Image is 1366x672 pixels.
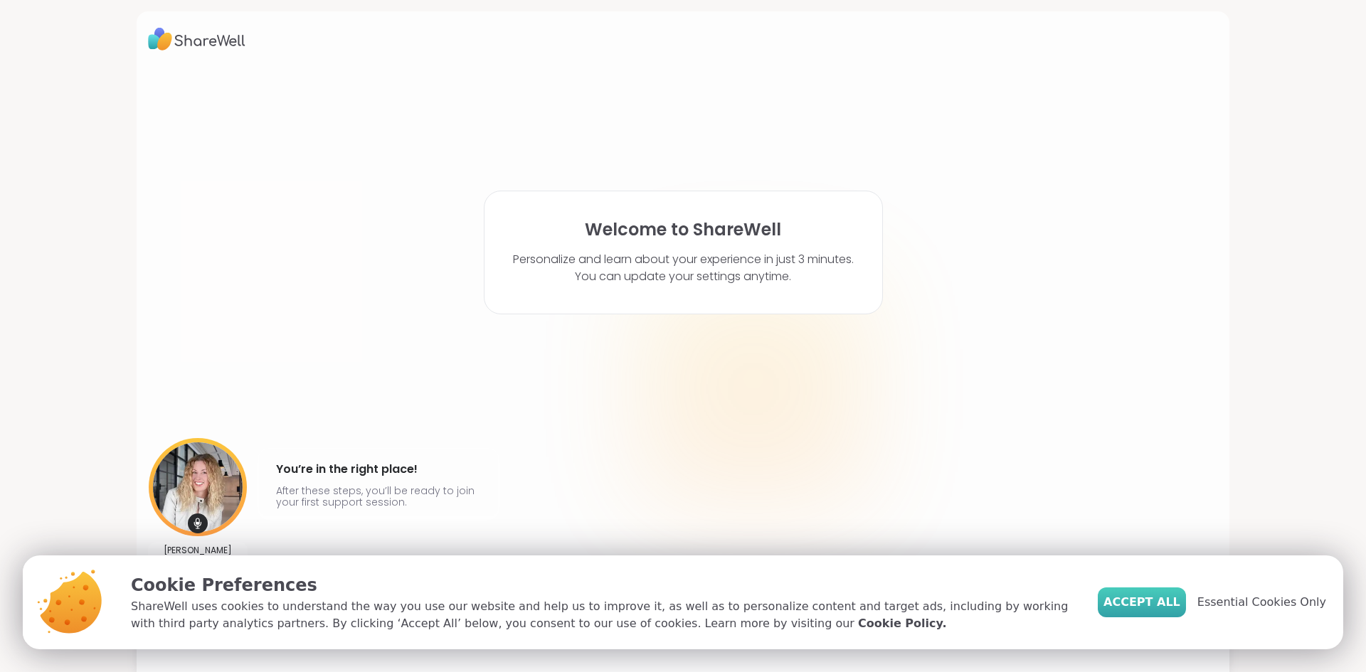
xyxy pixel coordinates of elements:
[513,251,854,285] p: Personalize and learn about your experience in just 3 minutes. You can update your settings anytime.
[1098,587,1186,617] button: Accept All
[1197,594,1326,611] span: Essential Cookies Only
[858,615,946,632] a: Cookie Policy.
[585,220,781,240] h1: Welcome to ShareWell
[1103,594,1180,611] span: Accept All
[188,513,208,533] img: mic icon
[131,598,1075,632] p: ShareWell uses cookies to understand the way you use our website and help us to improve it, as we...
[131,572,1075,598] p: Cookie Preferences
[149,438,247,536] img: User image
[148,23,245,55] img: ShareWell Logo
[276,485,481,508] p: After these steps, you’ll be ready to join your first support session.
[164,545,232,556] p: [PERSON_NAME]
[276,458,481,481] h4: You’re in the right place!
